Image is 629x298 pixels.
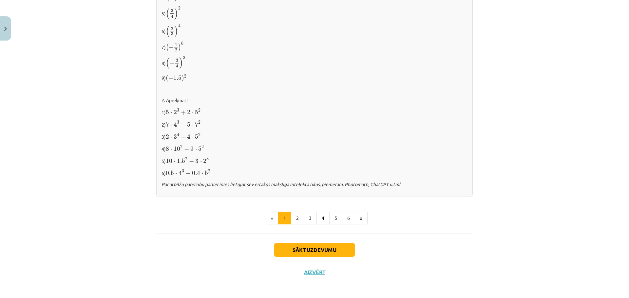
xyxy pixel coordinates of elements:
[190,147,194,151] span: 9
[187,110,190,114] span: 2
[187,134,190,139] span: 4
[170,112,172,114] span: ⋅
[208,169,210,173] span: 2
[181,110,186,115] span: +
[166,134,169,139] span: 2
[304,212,317,225] button: 3
[166,57,170,69] span: (
[291,212,304,225] button: 2
[179,170,182,175] span: 4
[178,44,181,51] span: )
[182,169,184,173] span: 3
[162,56,467,70] p: 8)
[192,125,194,127] span: ⋅
[203,159,206,163] span: 2
[181,42,183,45] span: 6
[174,8,178,20] span: )
[166,75,168,82] span: (
[195,149,197,151] span: ⋅
[170,125,172,127] span: ⋅
[198,133,200,136] span: 2
[171,27,173,30] span: 2
[206,157,209,161] span: 3
[166,159,172,163] span: 10
[169,45,174,50] span: −
[198,147,201,151] span: 5
[198,121,200,124] span: 2
[162,24,467,38] p: 6)
[192,137,194,139] span: ⋅
[177,159,185,163] span: 1.5
[316,212,330,225] button: 4
[166,122,169,127] span: 7
[179,57,183,69] span: )
[181,135,186,139] span: −
[195,134,198,139] span: 5
[329,212,342,225] button: 5
[274,243,355,257] button: Sākt uzdevumu
[174,110,177,114] span: 2
[170,137,172,139] span: ⋅
[195,159,199,163] span: 3
[175,173,177,175] span: ⋅
[184,75,186,78] span: 2
[186,171,191,176] span: −
[174,161,175,163] span: ⋅
[177,109,179,112] span: 3
[176,59,178,62] span: 3
[355,212,368,225] button: »
[162,108,467,116] p: 1)
[166,147,169,151] span: 8
[4,27,7,31] img: icon-close-lesson-0947bae3869378f0d4975bcd49f059093ad1ed9edebbc8119c70593378902aed.svg
[162,156,467,165] p: 5)
[170,61,175,65] span: −
[177,133,179,136] span: 4
[205,171,208,175] span: 5
[195,122,198,127] span: 7
[166,171,174,175] span: 0.5
[180,145,182,149] span: 2
[176,64,178,68] span: 4
[173,76,181,80] span: 1.5
[195,110,198,114] span: 5
[178,24,181,28] span: 4
[166,26,170,37] span: (
[187,122,190,127] span: 5
[192,112,194,114] span: ⋅
[183,56,185,60] span: 3
[166,44,169,51] span: (
[171,32,173,36] span: 3
[198,109,200,112] span: 2
[174,122,177,127] span: 4
[189,159,194,164] span: −
[178,7,181,10] span: 2
[175,43,177,46] span: 1
[184,147,189,151] span: −
[156,212,473,225] nav: Page navigation example
[171,14,173,18] span: 4
[162,73,467,82] p: 9)
[162,168,467,177] p: 6)
[181,75,184,82] span: )
[202,173,203,175] span: ⋅
[177,121,179,124] span: 3
[185,157,187,161] span: 2
[174,147,180,151] span: 10
[162,144,467,152] p: 4)
[162,120,467,128] p: 2)
[166,110,169,114] span: 5
[171,9,173,12] span: 3
[200,161,202,163] span: ⋅
[201,145,204,149] span: 2
[174,26,178,37] span: )
[192,170,200,175] span: 0.4
[181,123,186,127] span: −
[162,132,467,140] p: 3)
[302,269,327,275] button: Aizvērt
[168,76,173,80] span: −
[166,8,170,20] span: (
[175,48,177,52] span: 2
[162,97,467,104] p: 2. Aprēķināt!
[162,181,401,187] i: Par atbilžu pareizību pārliecinies lietojot sev ērtākos mākslīgā intelekta rīkus, piemēram, Photo...
[342,212,355,225] button: 6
